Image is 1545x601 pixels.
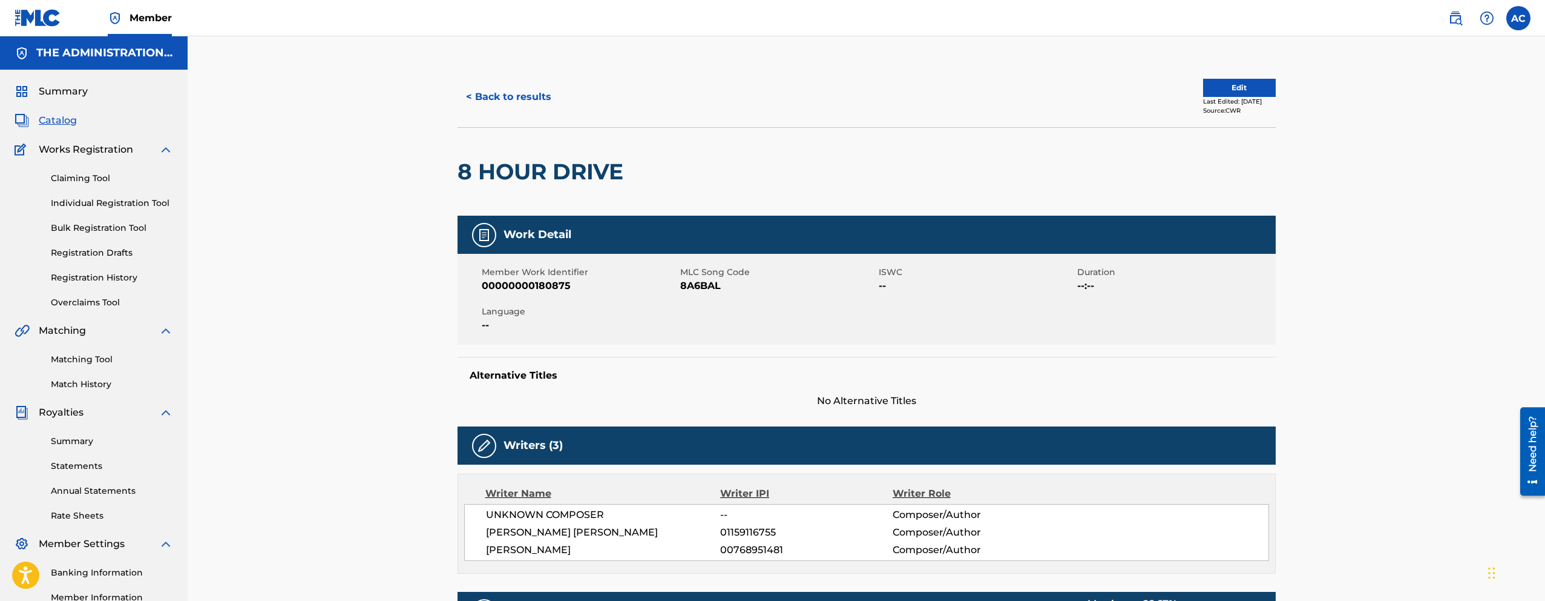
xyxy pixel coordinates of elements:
a: Matching Tool [51,353,173,366]
img: MLC Logo [15,9,61,27]
span: 00768951481 [720,543,892,557]
a: Claiming Tool [51,172,173,185]
div: Last Edited: [DATE] [1203,97,1276,106]
h5: Work Detail [504,228,571,242]
img: Matching [15,324,30,338]
span: -- [482,318,677,333]
a: Public Search [1443,6,1468,30]
a: Individual Registration Tool [51,197,173,210]
span: Composer/Author [893,543,1049,557]
h5: THE ADMINISTRATION MP INC [36,46,173,60]
span: Composer/Author [893,525,1049,540]
div: Drag [1488,555,1495,591]
img: expand [159,142,173,157]
a: Overclaims Tool [51,296,173,309]
span: No Alternative Titles [458,394,1276,408]
span: 8A6BAL [680,279,876,293]
span: MLC Song Code [680,266,876,279]
span: Language [482,305,677,318]
img: search [1448,11,1463,25]
span: Matching [39,324,86,338]
a: Banking Information [51,566,173,579]
div: Writer IPI [720,486,893,501]
span: -- [720,508,892,522]
button: Edit [1203,79,1276,97]
span: Member [130,11,172,25]
span: Catalog [39,113,77,128]
img: Catalog [15,113,29,128]
div: User Menu [1506,6,1530,30]
div: Writer Role [893,486,1049,501]
img: expand [159,537,173,551]
span: Member Settings [39,537,125,551]
span: -- [879,279,1074,293]
a: Summary [51,435,173,448]
img: Royalties [15,405,29,420]
span: --:-- [1077,279,1273,293]
span: 00000000180875 [482,279,677,293]
img: Works Registration [15,142,30,157]
a: Match History [51,378,173,391]
div: Source: CWR [1203,106,1276,115]
img: Summary [15,84,29,99]
img: expand [159,324,173,338]
div: Help [1475,6,1499,30]
span: [PERSON_NAME] [PERSON_NAME] [486,525,721,540]
img: Member Settings [15,537,29,551]
a: SummarySummary [15,84,88,99]
img: Work Detail [477,228,491,242]
img: Writers [477,439,491,453]
iframe: Resource Center [1511,402,1545,500]
span: Duration [1077,266,1273,279]
a: Rate Sheets [51,510,173,522]
span: Works Registration [39,142,133,157]
span: [PERSON_NAME] [486,543,721,557]
img: help [1480,11,1494,25]
a: CatalogCatalog [15,113,77,128]
img: expand [159,405,173,420]
button: < Back to results [458,82,560,112]
a: Annual Statements [51,485,173,497]
a: Registration Drafts [51,247,173,259]
span: 01159116755 [720,525,892,540]
h5: Writers (3) [504,439,563,453]
h2: 8 HOUR DRIVE [458,158,629,185]
span: UNKNOWN COMPOSER [486,508,721,522]
iframe: Chat Widget [1484,543,1545,601]
span: Royalties [39,405,84,420]
a: Registration History [51,271,173,284]
div: Writer Name [485,486,721,501]
span: Composer/Author [893,508,1049,522]
span: Summary [39,84,88,99]
a: Bulk Registration Tool [51,222,173,234]
span: Member Work Identifier [482,266,677,279]
span: ISWC [879,266,1074,279]
a: Statements [51,460,173,473]
img: Top Rightsholder [108,11,122,25]
h5: Alternative Titles [470,370,1264,382]
img: Accounts [15,46,29,61]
